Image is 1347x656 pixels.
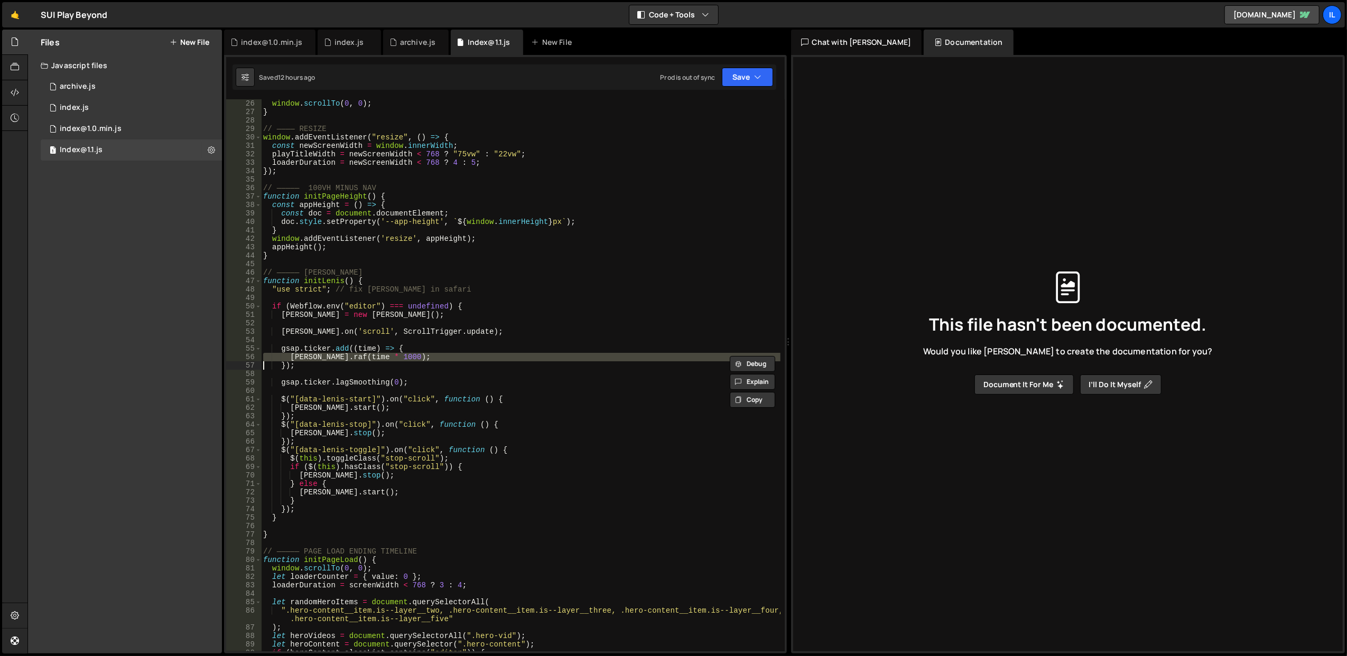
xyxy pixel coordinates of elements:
div: 32 [226,150,262,158]
div: Javascript files [28,55,222,76]
div: 34 [226,167,262,175]
button: Explain [730,374,775,390]
div: index.js [335,37,364,48]
div: 74 [226,505,262,513]
div: index.js [60,103,89,113]
div: index@1.0.min.js [241,37,303,48]
div: 48 [226,285,262,294]
div: 42 [226,235,262,243]
div: 67 [226,446,262,454]
div: 54 [226,336,262,344]
div: 88 [226,632,262,640]
button: Document it for me [974,374,1074,395]
div: 64 [226,420,262,429]
div: 53 [226,327,262,336]
div: Prod is out of sync [660,73,715,82]
div: 70 [226,471,262,480]
div: 61 [226,395,262,404]
button: Save [722,68,773,87]
div: 72 [226,488,262,496]
div: 76 [226,522,262,530]
div: 51 [226,311,262,319]
div: archive.js [60,82,96,91]
div: 46 [226,268,262,277]
div: 13362/34351.js [41,76,222,97]
div: 58 [226,370,262,378]
div: 60 [226,387,262,395]
div: Index@1.1.js [60,145,103,155]
div: 45 [226,260,262,268]
div: 79 [226,547,262,556]
div: 66 [226,437,262,446]
a: Il [1323,5,1342,24]
div: 40 [226,218,262,226]
div: 86 [226,606,262,623]
button: New File [170,38,209,46]
div: 83 [226,581,262,589]
div: 77 [226,530,262,539]
div: 41 [226,226,262,235]
div: 71 [226,480,262,488]
button: Code + Tools [629,5,718,24]
div: Chat with [PERSON_NAME] [791,30,922,55]
div: 13362/34425.js [41,118,222,139]
div: 13362/33342.js [41,97,222,118]
div: 78 [226,539,262,547]
div: 26 [226,99,262,108]
div: 82 [226,573,262,581]
div: index@1.0.min.js [60,124,122,134]
div: 38 [226,201,262,209]
div: 56 [226,353,262,361]
div: Documentation [924,30,1013,55]
div: 59 [226,378,262,387]
span: This file hasn't been documented. [929,316,1206,333]
: 13362/45913.js [41,139,222,161]
div: New File [532,37,576,48]
button: Debug [730,356,775,372]
div: 37 [226,192,262,201]
div: 33 [226,158,262,167]
div: 52 [226,319,262,327]
button: Copy [730,392,775,408]
div: 80 [226,556,262,564]
button: I’ll do it myself [1080,374,1162,395]
div: 63 [226,412,262,420]
div: 62 [226,404,262,412]
div: 87 [226,623,262,632]
div: archive.js [400,37,436,48]
div: 85 [226,598,262,606]
a: [DOMAIN_NAME] [1224,5,1320,24]
div: 35 [226,175,262,184]
span: Would you like [PERSON_NAME] to create the documentation for you? [923,345,1212,357]
div: 84 [226,589,262,598]
div: 28 [226,116,262,125]
div: 36 [226,184,262,192]
h2: Files [41,36,60,48]
div: 65 [226,429,262,437]
div: 43 [226,243,262,251]
div: 68 [226,454,262,463]
div: 30 [226,133,262,142]
div: 89 [226,640,262,649]
div: 75 [226,513,262,522]
span: 1 [50,147,56,155]
div: 55 [226,344,262,353]
div: 12 hours ago [278,73,315,82]
div: 50 [226,302,262,311]
div: 69 [226,463,262,471]
div: 57 [226,361,262,370]
div: 29 [226,125,262,133]
div: 27 [226,108,262,116]
div: 47 [226,277,262,285]
a: 🤙 [2,2,28,27]
div: 81 [226,564,262,573]
div: 49 [226,294,262,302]
div: 44 [226,251,262,260]
div: 31 [226,142,262,150]
div: 73 [226,496,262,505]
div: Saved [259,73,315,82]
div: SUI Play Beyond [41,8,107,21]
div: Index@1.1.js [468,37,510,48]
div: 39 [226,209,262,218]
